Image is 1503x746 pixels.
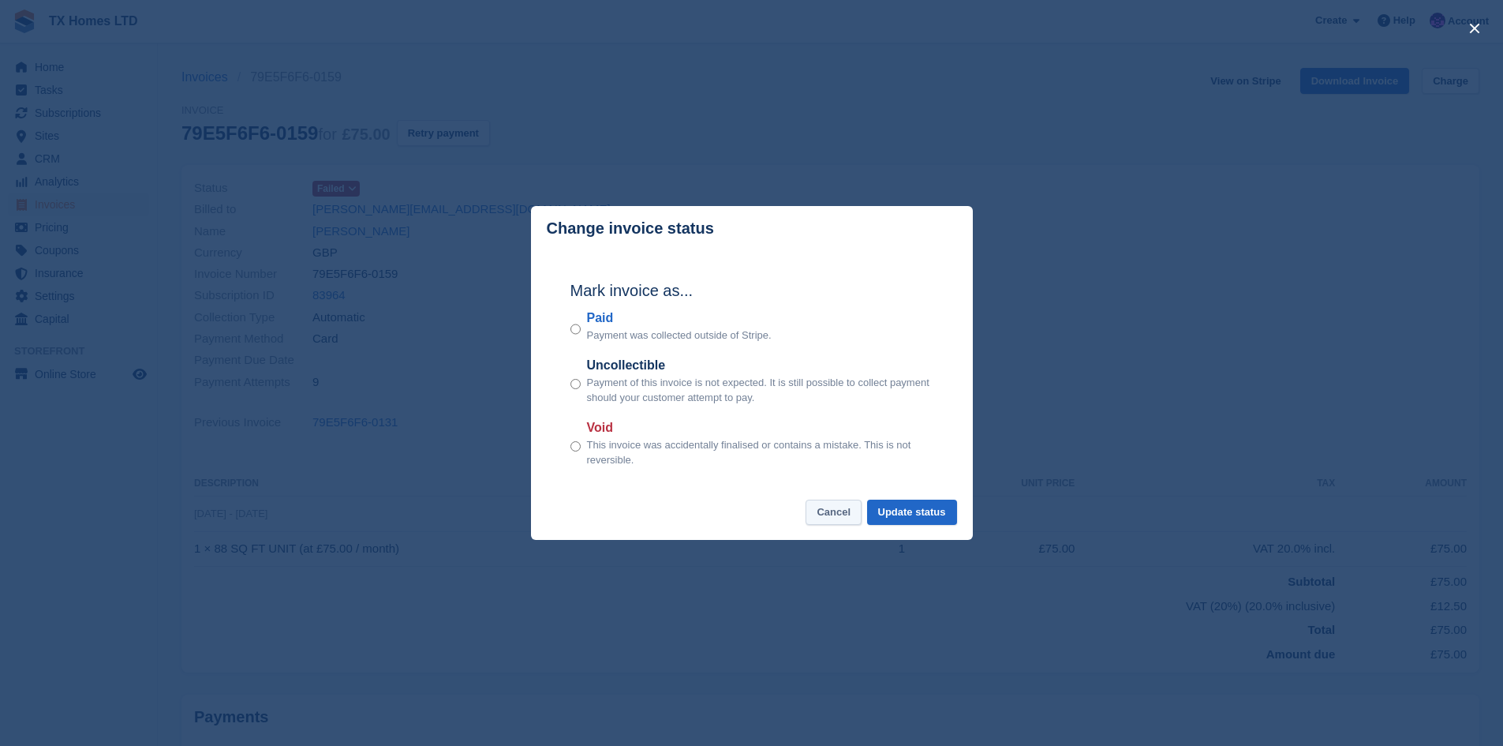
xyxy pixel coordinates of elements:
[587,309,772,328] label: Paid
[806,500,862,526] button: Cancel
[867,500,957,526] button: Update status
[587,328,772,343] p: Payment was collected outside of Stripe.
[547,219,714,238] p: Change invoice status
[587,437,933,468] p: This invoice was accidentally finalised or contains a mistake. This is not reversible.
[1462,16,1487,41] button: close
[570,279,933,302] h2: Mark invoice as...
[587,356,933,375] label: Uncollectible
[587,375,933,406] p: Payment of this invoice is not expected. It is still possible to collect payment should your cust...
[587,418,933,437] label: Void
